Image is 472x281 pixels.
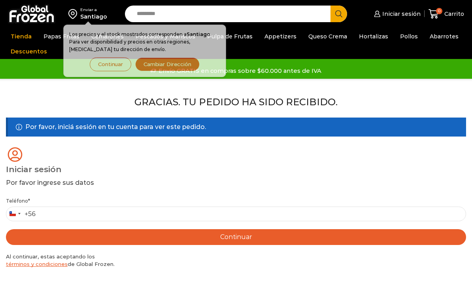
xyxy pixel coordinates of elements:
a: 0 Carrito [429,5,464,23]
a: Abarrotes [426,29,463,44]
div: Por favor, iniciá sesión en tu cuenta para ver este pedido. [6,118,466,137]
div: Enviar a [80,7,107,13]
button: Search button [330,6,347,22]
span: Iniciar sesión [380,10,421,18]
button: Continuar [90,57,131,71]
a: Papas Fritas [40,29,83,44]
label: Teléfono [6,197,466,205]
div: Santiago [80,13,107,21]
a: Descuentos [7,44,51,59]
p: Los precios y el stock mostrados corresponden a . Para ver disponibilidad y precios en otras regi... [69,30,220,53]
div: +56 [25,209,36,219]
div: Iniciar sesión [6,163,466,175]
a: Tienda [7,29,36,44]
span: Carrito [442,10,464,18]
strong: Santiago [187,31,210,37]
a: términos y condiciones [6,261,68,267]
a: Pulpa de Frutas [203,29,257,44]
a: Appetizers [261,29,300,44]
a: Pollos [396,29,422,44]
button: Continuar [6,229,466,245]
button: Cambiar Dirección [135,57,200,71]
a: Iniciar sesión [372,6,420,22]
img: tabler-icon-user-circle.svg [6,146,24,163]
a: Hortalizas [355,29,392,44]
p: Gracias. Tu pedido ha sido recibido. [6,95,466,110]
div: Al continuar, estas aceptando los de Global Frozen. [6,253,466,268]
span: 0 [436,8,442,14]
button: Selected country [6,207,36,221]
img: address-field-icon.svg [68,7,80,21]
a: Queso Crema [304,29,351,44]
div: Por favor ingrese sus datos [6,178,466,188]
